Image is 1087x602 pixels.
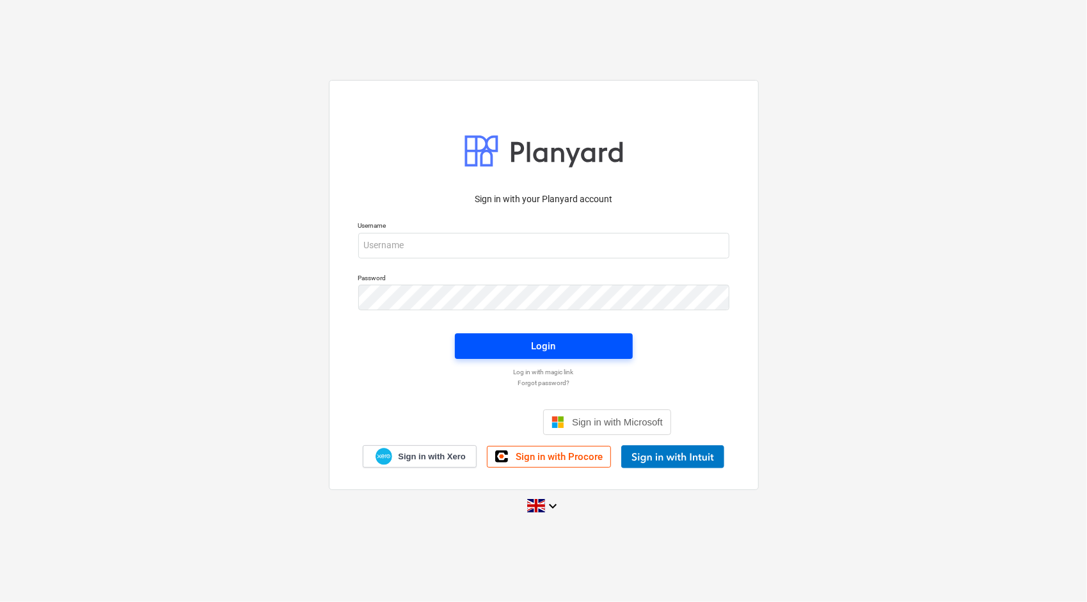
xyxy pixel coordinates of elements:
[352,368,736,376] a: Log in with magic link
[516,451,603,463] span: Sign in with Procore
[358,193,729,206] p: Sign in with your Planyard account
[358,221,729,232] p: Username
[545,498,560,514] i: keyboard_arrow_down
[572,416,663,427] span: Sign in with Microsoft
[398,451,465,463] span: Sign in with Xero
[551,416,564,429] img: Microsoft logo
[455,333,633,359] button: Login
[363,445,477,468] a: Sign in with Xero
[358,274,729,285] p: Password
[1023,541,1087,602] iframe: Chat Widget
[487,446,611,468] a: Sign in with Procore
[409,408,539,436] iframe: Sign in with Google Button
[376,448,392,465] img: Xero logo
[532,338,556,354] div: Login
[352,379,736,387] a: Forgot password?
[358,233,729,258] input: Username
